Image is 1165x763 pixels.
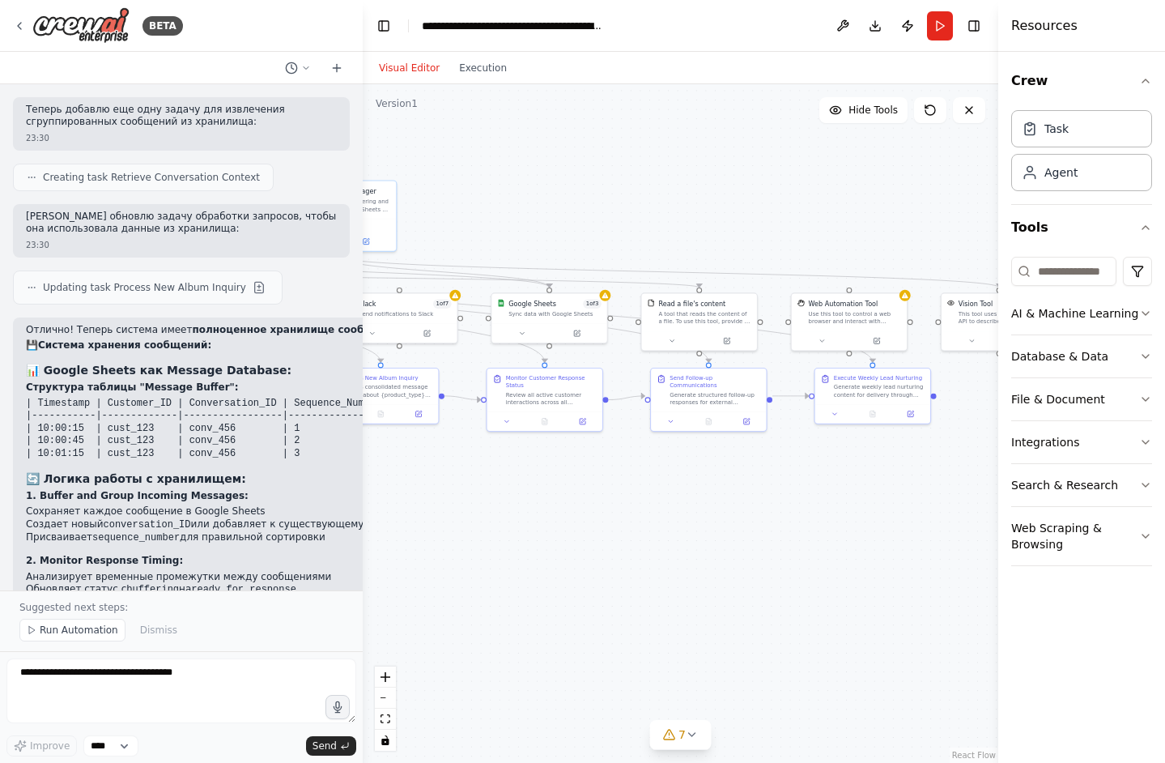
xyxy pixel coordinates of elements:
[375,667,396,688] button: zoom in
[325,695,350,719] button: Click to speak your automation idea
[184,257,554,288] g: Edge from 21238a87-b2f8-4e24-ae95-0f20f28fbec8 to 47766d60-2b5a-488b-85ee-83ad13a67114
[402,408,435,420] button: Open in side panel
[809,310,902,326] div: Use this tool to control a web browser and interact with websites using natural language. Capabil...
[551,328,603,339] button: Open in side panel
[359,299,376,309] div: Slack
[361,408,401,420] button: No output available
[26,364,291,377] strong: 📊 Google Sheets как Message Database:
[809,299,878,309] div: Web Automation Tool
[280,180,398,252] div: Message Flow ManagerManage message buffering and storage using Google Sheets as message database....
[772,391,809,401] g: Edge from 356465ba-c21c-4562-a7df-e9ef5d93b24c to 82dcc35b-ea0a-4dae-8a7b-35c05086b133
[506,391,597,407] div: Review all active customer interactions across all communication channels (email, WhatsApp, Insta...
[32,7,130,44] img: Logo
[26,472,246,485] strong: 🔄 Логика работы с хранилищем:
[941,292,1058,351] div: VisionToolVision ToolThis tool uses OpenAI's Vision API to describe the contents of an image.
[1011,16,1078,36] h4: Resources
[184,257,713,363] g: Edge from 21238a87-b2f8-4e24-ae95-0f20f28fbec8 to 356465ba-c21c-4562-a7df-e9ef5d93b24c
[375,709,396,730] button: fit view
[26,505,831,518] li: Сохраняет каждое сообщение в Google Sheets
[26,555,183,566] strong: 2. Monitor Response Timing:
[1011,464,1152,506] button: Search & Research
[433,299,451,309] span: Number of enabled actions
[567,416,599,427] button: Open in side panel
[92,532,180,543] code: sequence_number
[963,15,985,37] button: Hide right sidebar
[1011,250,1152,579] div: Tools
[1011,104,1152,204] div: Crew
[791,292,908,351] div: StagehandToolWeb Automation ToolUse this tool to control a web browser and interact with websites...
[38,339,211,351] strong: Система хранения сообщений:
[26,398,831,459] code: | Timestamp | Customer_ID | Conversation_ID | Sequence_Number | Content_Type | Message_Content | ...
[525,416,564,427] button: No output available
[895,408,927,420] button: Open in side panel
[300,186,390,196] div: Message Flow Manager
[1011,292,1152,335] button: AI & Machine Learning
[40,624,118,637] span: Run Automation
[401,328,453,339] button: Open in side panel
[26,104,337,129] p: Теперь добавлю еще одну задачу для извлечения сгруппированных сообщений из хранилища:
[1011,507,1152,565] button: Web Scraping & Browsing
[449,58,517,78] button: Execution
[140,624,177,637] span: Dismiss
[191,584,296,595] code: ready_for_response
[26,583,831,597] li: Обновляет статус с на
[1011,335,1152,377] button: Database & Data
[26,324,831,337] p: Отлично! Теперь система имеет . Вот где и как хранятся данные:
[608,391,644,404] g: Edge from fd3fbff8-fa49-4150-89c3-de99fb7ba7ea to 356465ba-c21c-4562-a7df-e9ef5d93b24c
[834,374,922,381] div: Execute Weekly Lead Nurturing
[848,104,898,117] span: Hide Tools
[730,416,763,427] button: Open in side panel
[34,257,550,363] g: Edge from b1ace85e-239b-463c-9435-e3282b9c2a5c to fd3fbff8-fa49-4150-89c3-de99fb7ba7ea
[658,299,725,309] div: Read a file's content
[132,619,185,642] button: Dismiss
[192,324,401,335] strong: полноценное хранилище сообщений
[647,299,654,306] img: FileReadTool
[359,310,452,318] div: Send notifications to Slack
[959,310,1052,326] div: This tool uses OpenAI's Vision API to describe the contents of an image.
[324,58,350,78] button: Start a new chat
[26,339,831,352] h2: 💾
[339,236,392,247] button: Open in side panel
[19,601,343,614] p: Suggested next steps:
[422,18,604,34] nav: breadcrumb
[640,292,758,351] div: FileReadToolRead a file's contentA tool that reads the content of a file. To use this tool, provi...
[819,97,908,123] button: Hide Tools
[6,735,77,757] button: Improve
[341,292,458,343] div: SlackSlack1of7Send notifications to Slack
[43,171,260,184] span: Creating task Retrieve Conversation Context
[650,368,767,432] div: Send Follow-up CommunicationsGenerate structured follow-up responses for external automation tool...
[658,310,751,326] div: A tool that reads the content of a file. To use this tool, provide a 'file_path' parameter with t...
[369,58,449,78] button: Visual Editor
[313,740,337,752] span: Send
[26,571,831,584] li: Анализирует временные промежутки между сообщениями
[952,751,996,760] a: React Flow attribution
[375,730,396,751] button: toggle interactivity
[342,384,432,399] div: Process consolidated message groups about {product_type} graduation albums from {customer_name} (...
[583,299,601,309] span: Number of enabled actions
[342,374,419,381] div: Process New Album Inquiry
[670,391,760,407] div: Generate structured follow-up responses for external automation tools (N8n, Zapier) based on cust...
[375,667,396,751] div: React Flow controls
[852,408,892,420] button: No output available
[334,257,554,288] g: Edge from cc159d76-4422-42c4-87f9-8a677db6f057 to 47766d60-2b5a-488b-85ee-83ad13a67114
[947,299,955,306] img: VisionTool
[508,299,556,309] div: Google Sheets
[142,16,183,36] div: BETA
[959,299,993,309] div: Vision Tool
[306,736,356,756] button: Send
[26,381,239,393] strong: Структура таблицы "Message Buffer":
[486,368,603,432] div: Monitor Customer Response StatusReview all active customer interactions across all communication ...
[1011,378,1152,420] button: File & Document
[850,335,903,347] button: Open in side panel
[678,727,686,743] span: 7
[797,299,805,306] img: StagehandTool
[649,720,712,750] button: 7
[1011,58,1152,104] button: Crew
[508,310,602,318] div: Sync data with Google Sheets
[670,374,760,390] div: Send Follow-up Communications
[376,97,418,110] div: Version 1
[1011,205,1152,250] button: Tools
[19,619,125,642] button: Run Automation
[300,198,390,213] div: Manage message buffering and storage using Google Sheets as message database. Store incoming mess...
[689,416,729,427] button: No output available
